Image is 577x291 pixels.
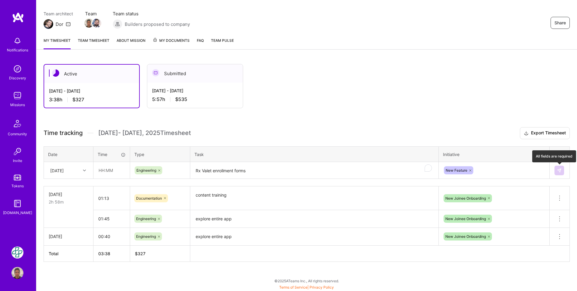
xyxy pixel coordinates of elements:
[153,37,190,44] span: My Documents
[520,127,570,139] button: Export Timesheet
[56,21,63,27] div: Dor
[135,251,145,256] span: $ 327
[191,187,438,210] textarea: content training
[153,37,190,49] a: My Documents
[113,19,122,29] img: Builders proposed to company
[190,146,439,162] th: Task
[44,11,73,17] span: Team architect
[10,267,25,279] a: User Avatar
[136,216,156,221] span: Engineering
[78,37,109,49] a: Team timesheet
[557,168,562,173] img: Submit
[191,211,438,227] textarea: explore entire app
[49,88,134,94] div: [DATE] - [DATE]
[125,21,190,27] span: Builders proposed to company
[11,63,23,75] img: discovery
[72,96,84,103] span: $327
[524,130,529,136] i: icon Download
[445,234,486,239] span: New Joinee Onboarding
[44,129,83,137] span: Time tracking
[92,19,101,28] img: Team Member Avatar
[10,102,25,108] div: Missions
[49,233,88,240] div: [DATE]
[175,96,187,103] span: $535
[152,87,238,94] div: [DATE] - [DATE]
[147,64,243,83] div: Submitted
[84,19,93,28] img: Team Member Avatar
[211,37,234,49] a: Team Pulse
[11,145,23,158] img: Invite
[66,22,71,26] i: icon Mail
[83,169,86,172] i: icon Chevron
[98,151,126,158] div: Time
[310,285,334,289] a: Privacy Policy
[191,228,438,245] textarea: explore entire app
[136,196,162,201] span: Documentation
[445,216,486,221] span: New Joinee Onboarding
[11,267,23,279] img: User Avatar
[36,273,577,288] div: © 2025 ATeams Inc., All rights reserved.
[49,191,88,198] div: [DATE]
[11,90,23,102] img: teamwork
[3,210,32,216] div: [DOMAIN_NAME]
[113,11,190,17] span: Team status
[52,69,59,77] img: Active
[191,163,438,179] textarea: To enrich screen reader interactions, please activate Accessibility in Grammarly extension settings
[9,75,26,81] div: Discovery
[11,183,24,189] div: Tokens
[44,146,93,162] th: Date
[12,12,24,23] img: logo
[93,190,130,206] input: HH:MM
[136,168,156,173] span: Engineering
[93,211,130,227] input: HH:MM
[94,162,130,178] input: HH:MM
[93,18,101,28] a: Team Member Avatar
[50,167,64,173] div: [DATE]
[14,175,21,180] img: tokens
[443,151,545,158] div: Initiative
[279,285,334,289] span: |
[130,146,190,162] th: Type
[44,65,139,83] div: Active
[44,37,71,49] a: My timesheet
[85,11,101,17] span: Team
[10,247,25,259] a: Counter Health: Team for Counter Health
[152,69,159,76] img: Submitted
[11,198,23,210] img: guide book
[554,20,566,26] span: Share
[136,234,156,239] span: Engineering
[44,245,93,262] th: Total
[44,19,53,29] img: Team Architect
[152,96,238,103] div: 5:57 h
[551,17,570,29] button: Share
[446,168,467,173] span: New Feature
[11,247,23,259] img: Counter Health: Team for Counter Health
[93,228,130,244] input: HH:MM
[85,18,93,28] a: Team Member Avatar
[13,158,22,164] div: Invite
[11,35,23,47] img: bell
[211,38,234,43] span: Team Pulse
[8,131,27,137] div: Community
[98,129,191,137] span: [DATE] - [DATE] , 2025 Timesheet
[93,245,130,262] th: 03:38
[49,96,134,103] div: 3:38 h
[197,37,204,49] a: FAQ
[7,47,28,53] div: Notifications
[279,285,307,289] a: Terms of Service
[49,199,88,205] div: 2h 58m
[117,37,145,49] a: About Mission
[10,116,25,131] img: Community
[445,196,486,201] span: New Joinee Onboarding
